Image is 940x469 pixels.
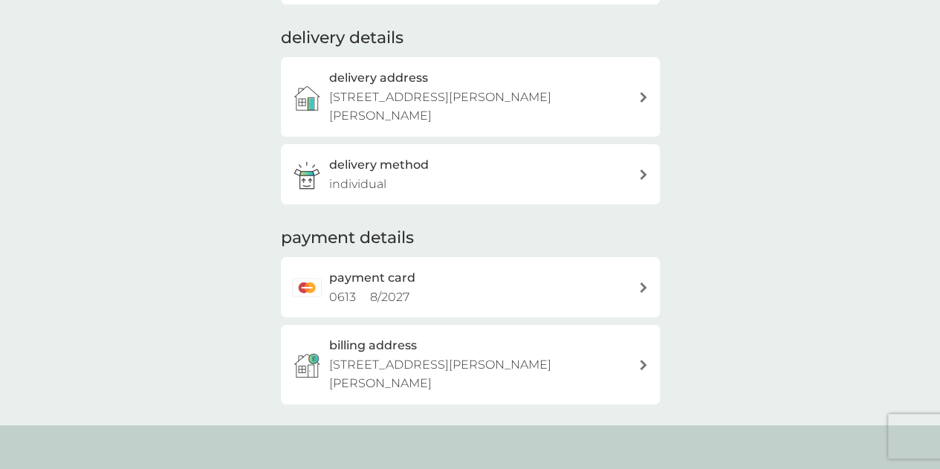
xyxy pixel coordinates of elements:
[281,257,660,317] a: payment card0613 8/2027
[329,336,417,355] h3: billing address
[281,27,403,50] h2: delivery details
[370,290,409,304] span: 8 / 2027
[329,355,638,393] p: [STREET_ADDRESS][PERSON_NAME][PERSON_NAME]
[329,268,415,288] h2: payment card
[329,290,356,304] span: 0613
[329,175,386,194] p: individual
[329,155,429,175] h3: delivery method
[329,68,428,88] h3: delivery address
[281,144,660,204] a: delivery methodindividual
[281,227,414,250] h2: payment details
[329,88,638,126] p: [STREET_ADDRESS][PERSON_NAME][PERSON_NAME]
[281,325,660,404] button: billing address[STREET_ADDRESS][PERSON_NAME][PERSON_NAME]
[281,57,660,137] a: delivery address[STREET_ADDRESS][PERSON_NAME][PERSON_NAME]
